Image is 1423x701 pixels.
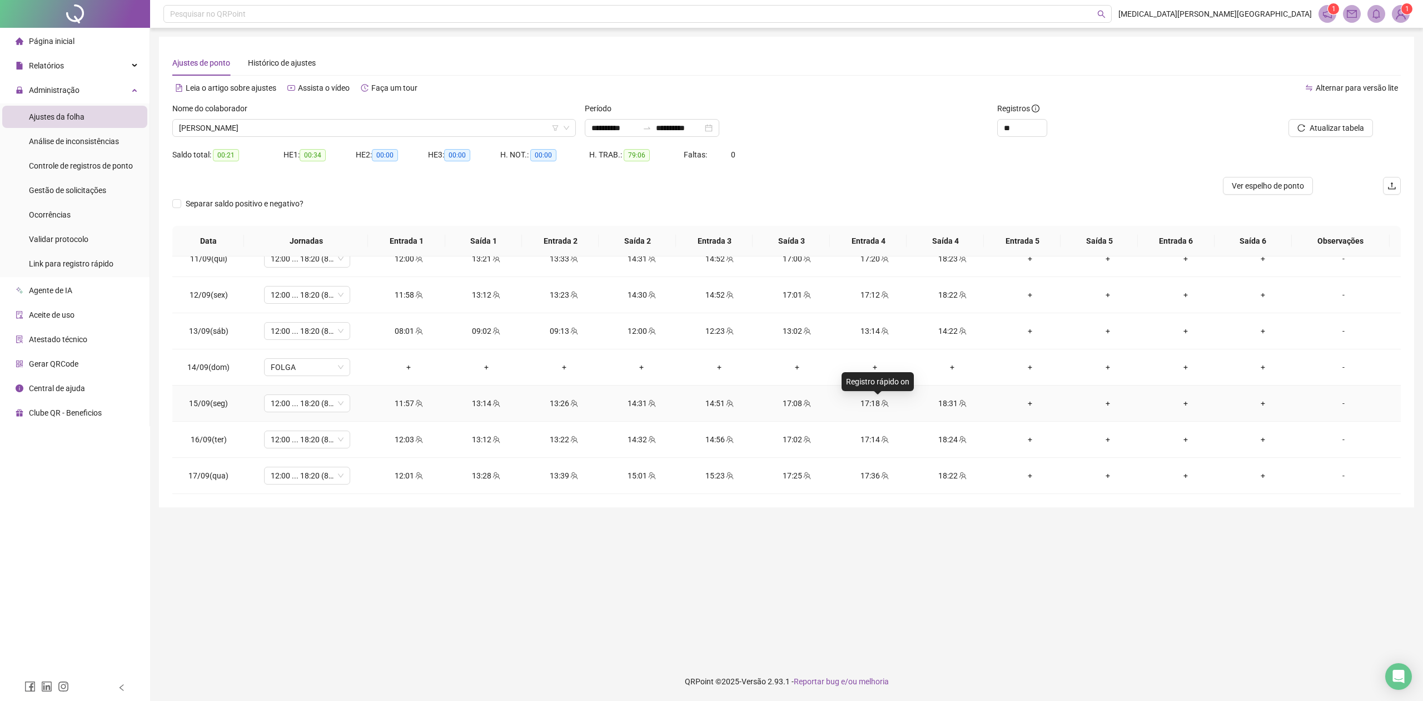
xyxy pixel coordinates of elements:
[172,149,283,161] div: Saldo total:
[612,361,672,373] div: +
[1000,470,1060,482] div: +
[16,62,23,70] span: file
[643,124,651,132] span: swap-right
[491,291,500,299] span: team
[58,681,69,692] span: instagram
[647,399,656,407] span: team
[1233,325,1293,337] div: +
[1000,289,1060,301] div: +
[16,360,23,368] span: qrcode
[923,433,983,446] div: 18:24
[767,361,827,373] div: +
[647,436,656,443] span: team
[585,102,619,115] label: Período
[271,467,344,484] span: 12:00 ... 18:20 (8 HORAS)
[958,436,967,443] span: team
[1000,361,1060,373] div: +
[1233,289,1293,301] div: +
[271,287,344,303] span: 12:00 ... 18:20 (8 HORAS)
[552,125,559,131] span: filter
[880,255,889,263] span: team
[845,433,905,446] div: 17:14
[41,681,52,692] span: linkedin
[647,255,656,263] span: team
[767,289,827,301] div: 17:01
[16,384,23,392] span: info-circle
[1392,6,1409,22] img: 86630
[845,325,905,337] div: 13:14
[1387,181,1396,190] span: upload
[456,361,516,373] div: +
[684,150,709,159] span: Faltas:
[725,399,734,407] span: team
[589,149,684,161] div: H. TRAB.:
[29,335,87,344] span: Atestado técnico
[742,677,766,686] span: Versão
[1233,397,1293,409] div: +
[1311,289,1376,301] div: -
[16,409,23,417] span: gift
[1000,253,1060,265] div: +
[689,361,749,373] div: +
[997,102,1039,115] span: Registros
[767,325,827,337] div: 13:02
[372,149,398,161] span: 00:00
[1156,470,1216,482] div: +
[379,433,439,446] div: 12:03
[767,397,827,409] div: 17:08
[1156,325,1216,337] div: +
[491,399,500,407] span: team
[569,291,578,299] span: team
[248,58,316,67] span: Histórico de ajustes
[491,255,500,263] span: team
[29,286,72,295] span: Agente de IA
[1061,226,1137,256] th: Saída 5
[1233,470,1293,482] div: +
[456,470,516,482] div: 13:28
[1078,433,1138,446] div: +
[676,226,753,256] th: Entrada 3
[612,397,672,409] div: 14:31
[725,255,734,263] span: team
[16,335,23,343] span: solution
[29,235,88,244] span: Validar protocolo
[725,436,734,443] span: team
[29,37,74,46] span: Página inicial
[842,372,914,391] div: Registro rápido on
[1301,235,1381,247] span: Observações
[29,310,74,319] span: Aceite de uso
[29,259,113,268] span: Link para registro rápido
[1311,470,1376,482] div: -
[1078,289,1138,301] div: +
[880,472,889,480] span: team
[29,112,84,121] span: Ajustes da folha
[569,327,578,335] span: team
[175,84,183,92] span: file-text
[1233,433,1293,446] div: +
[612,253,672,265] div: 14:31
[534,325,594,337] div: 09:13
[569,255,578,263] span: team
[1138,226,1215,256] th: Entrada 6
[1233,253,1293,265] div: +
[1297,124,1305,132] span: reload
[1311,397,1376,409] div: -
[1156,253,1216,265] div: +
[689,253,749,265] div: 14:52
[624,149,650,161] span: 79:06
[172,102,255,115] label: Nome do colaborador
[880,327,889,335] span: team
[29,61,64,70] span: Relatórios
[984,226,1061,256] th: Entrada 5
[29,86,79,95] span: Administração
[1332,5,1336,13] span: 1
[958,472,967,480] span: team
[880,291,889,299] span: team
[530,149,556,161] span: 00:00
[1292,226,1390,256] th: Observações
[725,472,734,480] span: team
[923,289,983,301] div: 18:22
[880,436,889,443] span: team
[1347,9,1357,19] span: mail
[491,472,500,480] span: team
